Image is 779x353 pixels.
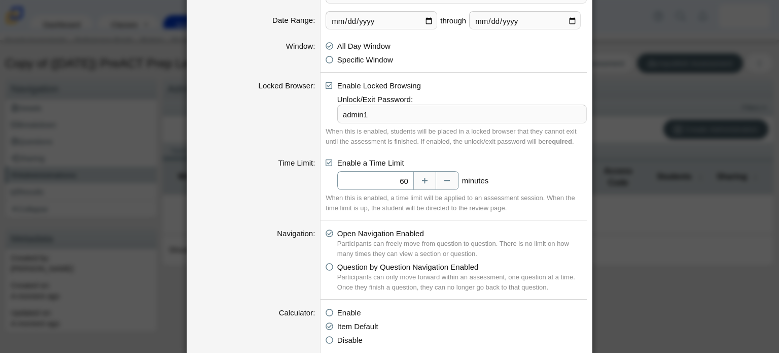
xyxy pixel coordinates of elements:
div: Participants can freely move from question to question. There is no limit on how many times they ... [337,239,587,259]
label: Window [286,42,315,50]
span: Item Default [337,322,378,331]
label: Calculator [279,308,315,317]
span: Disable [337,336,363,344]
span: All Day Window [337,42,391,50]
li: Unlock/Exit Password: [337,94,587,123]
input: Unlock/exit password… [337,105,587,123]
label: Navigation [277,229,315,238]
span: Enable a Time Limit [337,158,404,167]
span: Question by Question Navigation Enabled [337,263,587,292]
span: Enable [337,308,361,317]
b: required [546,138,572,145]
div: Participants can only move forward within an assessment, one question at a time. Once they finish... [337,272,587,292]
span: Specific Window [337,55,393,64]
button: Decrease [436,171,459,190]
div: When this is enabled, students will be placed in a locked browser that they cannot exit until the... [326,126,587,146]
button: Increase [413,171,436,190]
span: through [437,11,469,29]
label: Locked Browser [259,81,315,90]
label: Time Limit [278,158,315,167]
div: When this is enabled, a time limit will be applied to an assessment session. When the time limit ... [326,193,587,213]
label: Date Range [272,16,315,24]
span: minutes [459,171,489,190]
span: Enable Locked Browsing [337,81,421,90]
span: Open Navigation Enabled [337,229,587,259]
